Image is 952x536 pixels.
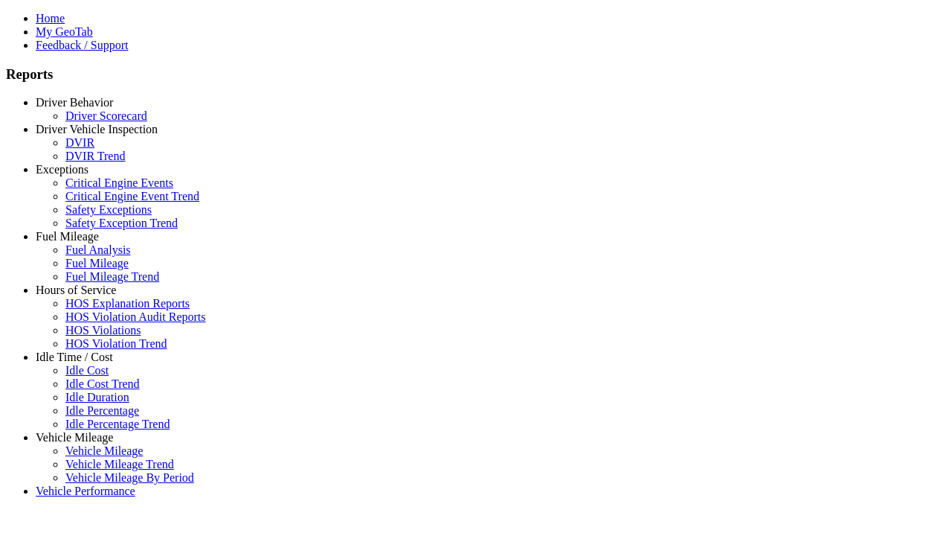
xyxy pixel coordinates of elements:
a: DVIR Trend [65,150,125,162]
a: Critical Engine Events [65,176,173,189]
a: Home [36,12,65,25]
a: Driver Vehicle Inspection [36,123,158,135]
a: HOS Violation Trend [65,337,167,350]
a: HOS Violations [65,324,141,336]
a: Hours of Service [36,284,116,296]
a: Exceptions [36,163,89,176]
a: Idle Time / Cost [36,351,113,363]
a: DVIR [65,136,94,149]
a: Idle Duration [65,391,129,403]
a: Idle Percentage [65,404,139,417]
a: Vehicle Mileage [65,444,143,457]
a: Safety Exception Trend [65,217,178,229]
a: Vehicle Mileage Trend [65,458,174,470]
a: Vehicle Performance [36,485,135,497]
a: Idle Cost Trend [65,377,140,390]
a: Fuel Mileage [65,257,129,269]
a: Fuel Mileage Trend [65,270,159,283]
a: Critical Engine Event Trend [65,190,199,202]
a: Vehicle Mileage [36,431,113,444]
h3: Reports [6,66,946,83]
a: Fuel Analysis [65,243,131,256]
a: Vehicle Mileage By Period [65,471,194,484]
a: Safety Exceptions [65,203,152,216]
a: HOS Explanation Reports [65,297,190,310]
a: Idle Cost [65,364,109,377]
a: Driver Behavior [36,96,113,109]
a: Feedback / Support [36,39,128,51]
a: My GeoTab [36,25,93,38]
a: Driver Scorecard [65,109,147,122]
a: Fuel Mileage [36,230,99,243]
a: Idle Percentage Trend [65,418,170,430]
a: HOS Violation Audit Reports [65,310,206,323]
